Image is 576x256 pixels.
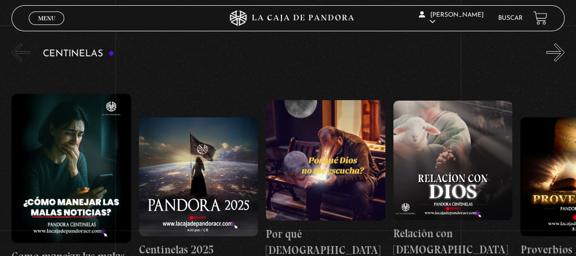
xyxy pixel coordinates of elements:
[43,49,114,59] h3: Centinelas
[34,24,59,31] span: Cerrar
[419,12,484,25] span: [PERSON_NAME]
[546,43,565,62] button: Next
[498,15,523,21] a: Buscar
[11,43,30,62] button: Previous
[38,15,55,21] span: Menu
[533,11,547,25] a: View your shopping cart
